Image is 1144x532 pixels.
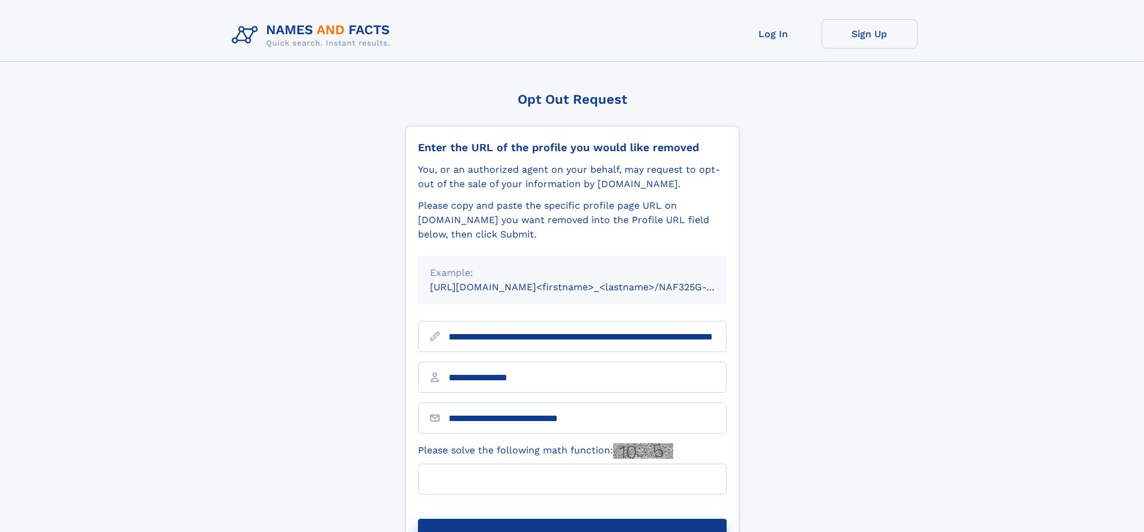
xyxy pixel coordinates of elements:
div: Enter the URL of the profile you would like removed [418,141,727,154]
div: You, or an authorized agent on your behalf, may request to opt-out of the sale of your informatio... [418,163,727,191]
small: [URL][DOMAIN_NAME]<firstname>_<lastname>/NAF325G-xxxxxxxx [430,281,749,293]
label: Please solve the following math function: [418,443,673,459]
a: Sign Up [822,19,918,49]
a: Log In [725,19,822,49]
img: Logo Names and Facts [227,19,400,52]
div: Opt Out Request [405,92,739,107]
div: Please copy and paste the specific profile page URL on [DOMAIN_NAME] you want removed into the Pr... [418,199,727,242]
div: Example: [430,266,715,280]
